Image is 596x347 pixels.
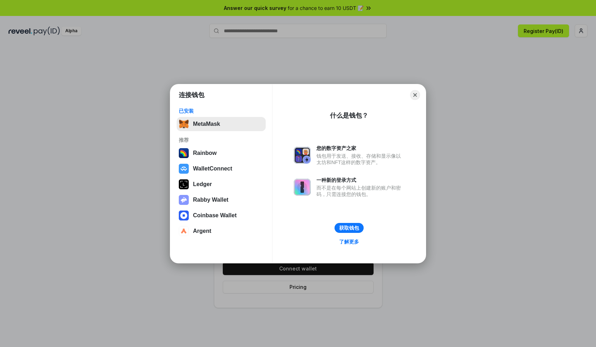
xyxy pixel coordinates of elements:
[193,166,232,172] div: WalletConnect
[179,164,189,174] img: svg+xml,%3Csvg%20width%3D%2228%22%20height%3D%2228%22%20viewBox%3D%220%200%2028%2028%22%20fill%3D...
[179,108,264,114] div: 已安装
[179,148,189,158] img: svg+xml,%3Csvg%20width%3D%22120%22%20height%3D%22120%22%20viewBox%3D%220%200%20120%20120%22%20fil...
[316,185,404,197] div: 而不是在每个网站上创建新的账户和密码，只需连接您的钱包。
[177,117,266,131] button: MetaMask
[316,145,404,151] div: 您的数字资产之家
[316,177,404,183] div: 一种新的登录方式
[177,224,266,238] button: Argent
[294,147,311,164] img: svg+xml,%3Csvg%20xmlns%3D%22http%3A%2F%2Fwww.w3.org%2F2000%2Fsvg%22%20fill%3D%22none%22%20viewBox...
[179,179,189,189] img: svg+xml,%3Csvg%20xmlns%3D%22http%3A%2F%2Fwww.w3.org%2F2000%2Fsvg%22%20width%3D%2228%22%20height%3...
[179,137,264,143] div: 推荐
[177,177,266,191] button: Ledger
[193,197,228,203] div: Rabby Wallet
[193,181,212,188] div: Ledger
[335,237,363,246] a: 了解更多
[193,228,211,234] div: Argent
[193,212,237,219] div: Coinbase Wallet
[335,223,364,233] button: 获取钱包
[294,179,311,196] img: svg+xml,%3Csvg%20xmlns%3D%22http%3A%2F%2Fwww.w3.org%2F2000%2Fsvg%22%20fill%3D%22none%22%20viewBox...
[179,211,189,220] img: svg+xml,%3Csvg%20width%3D%2228%22%20height%3D%2228%22%20viewBox%3D%220%200%2028%2028%22%20fill%3D...
[193,121,220,127] div: MetaMask
[177,162,266,176] button: WalletConnect
[339,239,359,245] div: 了解更多
[410,90,420,100] button: Close
[179,91,204,99] h1: 连接钱包
[179,226,189,236] img: svg+xml,%3Csvg%20width%3D%2228%22%20height%3D%2228%22%20viewBox%3D%220%200%2028%2028%22%20fill%3D...
[339,225,359,231] div: 获取钱包
[316,153,404,166] div: 钱包用于发送、接收、存储和显示像以太坊和NFT这样的数字资产。
[177,208,266,223] button: Coinbase Wallet
[193,150,217,156] div: Rainbow
[177,146,266,160] button: Rainbow
[177,193,266,207] button: Rabby Wallet
[330,111,368,120] div: 什么是钱包？
[179,119,189,129] img: svg+xml,%3Csvg%20fill%3D%22none%22%20height%3D%2233%22%20viewBox%3D%220%200%2035%2033%22%20width%...
[179,195,189,205] img: svg+xml,%3Csvg%20xmlns%3D%22http%3A%2F%2Fwww.w3.org%2F2000%2Fsvg%22%20fill%3D%22none%22%20viewBox...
